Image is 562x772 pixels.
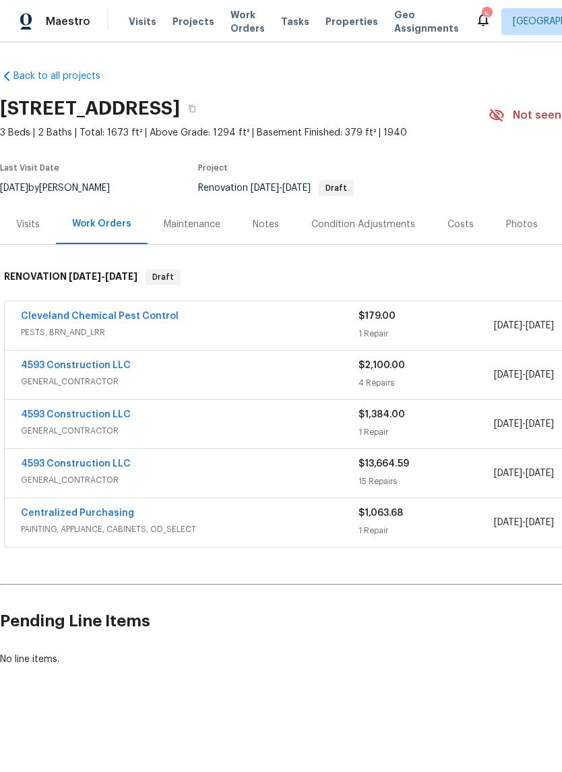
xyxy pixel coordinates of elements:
[105,272,137,281] span: [DATE]
[198,164,228,172] span: Project
[4,269,137,285] h6: RENOVATION
[358,475,493,488] div: 15 Repairs
[394,8,459,35] span: Geo Assignments
[282,183,311,193] span: [DATE]
[526,518,554,527] span: [DATE]
[21,523,358,536] span: PAINTING, APPLIANCE, CABINETS, OD_SELECT
[358,327,493,340] div: 1 Repair
[526,419,554,429] span: [DATE]
[320,184,352,192] span: Draft
[21,508,134,518] a: Centralized Purchasing
[494,518,522,527] span: [DATE]
[526,370,554,380] span: [DATE]
[164,218,220,231] div: Maintenance
[173,15,214,28] span: Projects
[21,311,179,321] a: Cleveland Chemical Pest Control
[21,424,358,438] span: GENERAL_CONTRACTOR
[358,361,405,370] span: $2,100.00
[358,425,493,439] div: 1 Repair
[72,217,131,231] div: Work Orders
[21,410,131,419] a: 4593 Construction LLC
[21,375,358,388] span: GENERAL_CONTRACTOR
[358,311,396,321] span: $179.00
[147,270,179,284] span: Draft
[311,218,415,231] div: Condition Adjustments
[21,473,358,487] span: GENERAL_CONTRACTOR
[447,218,474,231] div: Costs
[129,15,156,28] span: Visits
[494,370,522,380] span: [DATE]
[358,524,493,537] div: 1 Repair
[494,368,554,382] span: -
[21,459,131,469] a: 4593 Construction LLC
[494,321,522,330] span: [DATE]
[482,8,491,22] div: 5
[494,419,522,429] span: [DATE]
[253,218,279,231] div: Notes
[358,410,405,419] span: $1,384.00
[16,218,40,231] div: Visits
[198,183,354,193] span: Renovation
[358,459,409,469] span: $13,664.59
[230,8,265,35] span: Work Orders
[526,321,554,330] span: [DATE]
[526,469,554,478] span: [DATE]
[69,272,137,281] span: -
[21,361,131,370] a: 4593 Construction LLC
[281,17,309,26] span: Tasks
[506,218,538,231] div: Photos
[494,467,554,480] span: -
[251,183,311,193] span: -
[358,508,403,518] span: $1,063.68
[494,417,554,431] span: -
[69,272,101,281] span: [DATE]
[494,516,554,529] span: -
[325,15,378,28] span: Properties
[180,96,204,121] button: Copy Address
[494,319,554,332] span: -
[251,183,279,193] span: [DATE]
[494,469,522,478] span: [DATE]
[21,326,358,339] span: PESTS, BRN_AND_LRR
[46,15,90,28] span: Maestro
[358,376,493,390] div: 4 Repairs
